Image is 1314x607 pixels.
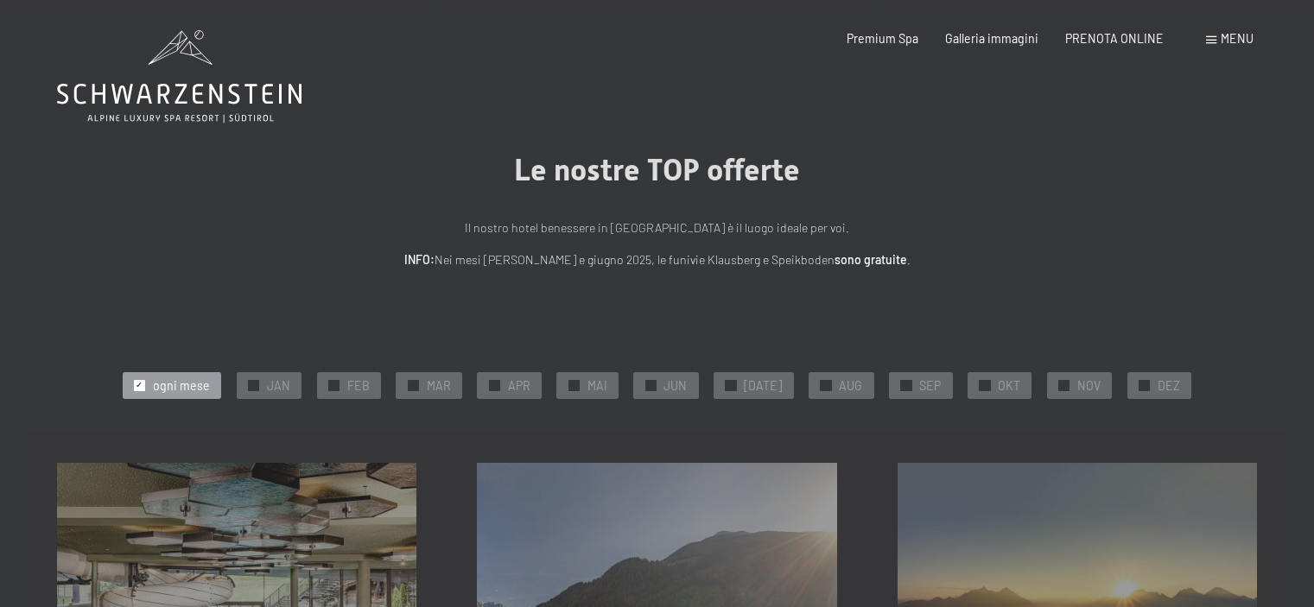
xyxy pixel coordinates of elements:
[277,218,1038,238] p: Il nostro hotel benessere in [GEOGRAPHIC_DATA] è il luogo ideale per voi.
[1061,380,1068,390] span: ✓
[508,377,530,395] span: APR
[945,31,1038,46] a: Galleria immagini
[136,380,143,390] span: ✓
[1221,31,1254,46] span: Menu
[903,380,910,390] span: ✓
[514,152,800,187] span: Le nostre TOP offerte
[409,380,416,390] span: ✓
[587,377,607,395] span: MAI
[647,380,654,390] span: ✓
[663,377,687,395] span: JUN
[1158,377,1180,395] span: DEZ
[981,380,988,390] span: ✓
[1141,380,1148,390] span: ✓
[330,380,337,390] span: ✓
[998,377,1020,395] span: OKT
[250,380,257,390] span: ✓
[570,380,577,390] span: ✓
[1077,377,1101,395] span: NOV
[1065,31,1164,46] a: PRENOTA ONLINE
[347,377,370,395] span: FEB
[919,377,941,395] span: SEP
[744,377,782,395] span: [DATE]
[491,380,498,390] span: ✓
[727,380,734,390] span: ✓
[404,252,435,267] strong: INFO:
[835,252,907,267] strong: sono gratuite
[277,250,1038,270] p: Nei mesi [PERSON_NAME] e giugno 2025, le funivie Klausberg e Speikboden .
[822,380,829,390] span: ✓
[847,31,918,46] a: Premium Spa
[267,377,290,395] span: JAN
[427,377,451,395] span: MAR
[839,377,862,395] span: AUG
[153,377,210,395] span: ogni mese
